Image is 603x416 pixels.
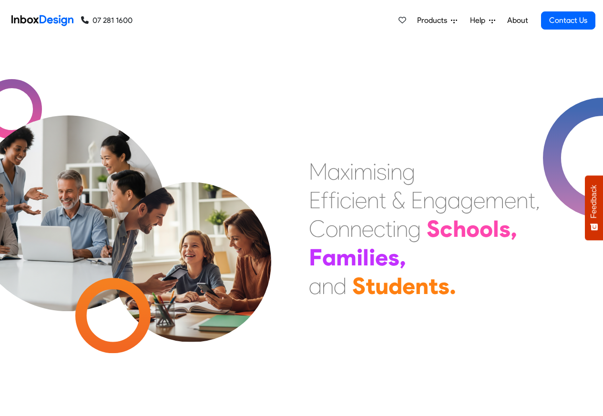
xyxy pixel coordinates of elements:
div: u [375,272,388,300]
div: o [326,214,338,243]
div: m [485,186,504,214]
div: n [367,186,379,214]
div: & [392,186,405,214]
div: x [340,157,350,186]
div: t [385,214,392,243]
div: c [374,214,385,243]
div: S [427,214,440,243]
div: g [460,186,473,214]
div: E [411,186,423,214]
div: a [309,272,322,300]
div: n [350,214,362,243]
div: e [402,272,415,300]
div: t [528,186,535,214]
div: a [448,186,460,214]
div: e [473,186,485,214]
div: n [516,186,528,214]
div: e [362,214,374,243]
div: e [504,186,516,214]
div: g [435,186,448,214]
a: Contact Us [541,11,595,30]
div: F [309,243,322,272]
div: E [309,186,321,214]
div: Maximising Efficient & Engagement, Connecting Schools, Families, and Students. [309,157,540,300]
div: i [336,186,340,214]
span: Feedback [590,185,598,218]
div: , [399,243,406,272]
a: Products [413,11,461,30]
div: c [440,214,453,243]
div: a [327,157,340,186]
a: About [504,11,531,30]
div: e [355,186,367,214]
div: i [357,243,363,272]
a: Help [466,11,499,30]
div: , [511,214,517,243]
a: 07 281 1600 [81,15,133,26]
div: o [466,214,480,243]
span: Help [470,15,489,26]
div: n [415,272,429,300]
div: h [453,214,466,243]
div: a [322,243,336,272]
div: i [350,157,354,186]
div: d [388,272,402,300]
div: g [402,157,415,186]
div: s [438,272,450,300]
div: i [392,214,396,243]
div: t [366,272,375,300]
div: l [493,214,499,243]
span: Products [417,15,451,26]
div: . [450,272,456,300]
div: n [322,272,334,300]
div: m [354,157,373,186]
div: t [429,272,438,300]
div: e [375,243,388,272]
button: Feedback - Show survey [585,175,603,240]
div: i [373,157,377,186]
div: c [340,186,351,214]
div: d [334,272,347,300]
div: C [309,214,326,243]
div: l [363,243,369,272]
div: , [535,186,540,214]
div: n [423,186,435,214]
div: f [328,186,336,214]
img: parents_with_child.png [92,142,291,342]
div: s [499,214,511,243]
div: f [321,186,328,214]
div: s [388,243,399,272]
div: n [338,214,350,243]
div: i [387,157,390,186]
div: S [352,272,366,300]
div: n [396,214,408,243]
div: g [408,214,421,243]
div: i [369,243,375,272]
div: M [309,157,327,186]
div: n [390,157,402,186]
div: i [351,186,355,214]
div: s [377,157,387,186]
div: o [480,214,493,243]
div: m [336,243,357,272]
div: t [379,186,386,214]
